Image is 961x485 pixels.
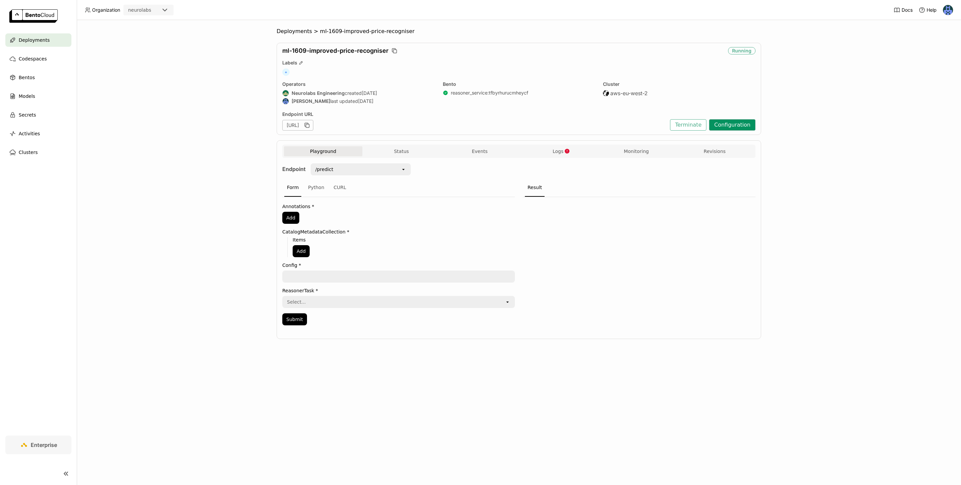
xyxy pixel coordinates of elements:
strong: Endpoint [282,166,306,172]
span: Deployments [19,36,50,44]
div: Cluster [603,81,755,87]
div: Endpoint URL [282,111,667,117]
label: Items [293,237,515,242]
span: Logs [553,148,563,154]
img: Paul Pop [283,98,289,104]
img: Paul Pop [943,5,953,15]
a: reasoner_service:tfbyrhurucmheycf [451,90,528,96]
div: Result [525,179,545,197]
span: Models [19,92,35,100]
span: + [282,68,290,76]
a: Bentos [5,71,71,84]
a: Deployments [5,33,71,47]
input: Selected neurolabs. [152,7,152,14]
img: Neurolabs Engineering [283,90,289,96]
span: ml-1609-improved-price-recogniser [320,28,415,35]
a: Activities [5,127,71,140]
div: Bento [443,81,595,87]
span: Organization [92,7,120,13]
nav: Breadcrumbs navigation [277,28,761,35]
span: [DATE] [362,90,377,96]
a: Clusters [5,146,71,159]
span: Enterprise [31,442,57,448]
a: Enterprise [5,436,71,454]
span: Codespaces [19,55,47,63]
button: Status [362,146,441,156]
a: Models [5,90,71,103]
input: Selected /predict. [334,166,335,173]
label: Annotations * [282,204,515,209]
svg: open [401,167,406,172]
label: CatalogMetadataCollection * [282,229,515,234]
button: Configuration [709,119,755,131]
strong: Neurolabs Engineering [292,90,345,96]
span: Clusters [19,148,38,156]
div: Operators [282,81,435,87]
label: Config * [282,263,515,268]
label: ReasonerTask * [282,288,515,293]
div: CURL [331,179,349,197]
div: neurolabs [128,7,151,13]
div: Labels [282,60,755,66]
span: Deployments [277,28,312,35]
div: Select... [287,299,306,305]
button: Events [440,146,519,156]
span: ml-1609-improved-price-recogniser [282,47,388,54]
strong: [PERSON_NAME] [292,98,330,104]
span: [DATE] [358,98,373,104]
div: Running [728,47,755,54]
div: /predict [315,166,333,173]
button: Playground [284,146,362,156]
img: logo [9,9,58,23]
button: Monitoring [597,146,676,156]
div: created [282,90,435,97]
span: Secrets [19,111,36,119]
span: > [312,28,320,35]
span: Activities [19,130,40,138]
a: Docs [894,7,913,13]
button: Add [293,245,310,257]
a: Codespaces [5,52,71,65]
button: Terminate [670,119,706,131]
span: Docs [902,7,913,13]
button: Revisions [675,146,754,156]
div: Help [919,7,937,13]
div: [URL] [282,120,313,131]
span: Help [927,7,937,13]
svg: open [505,299,510,305]
button: Add [282,212,299,224]
div: Python [305,179,327,197]
button: Submit [282,313,307,325]
span: Bentos [19,73,35,82]
div: last updated [282,98,435,105]
div: Form [284,179,301,197]
span: aws-eu-west-2 [610,90,648,97]
a: Secrets [5,108,71,122]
